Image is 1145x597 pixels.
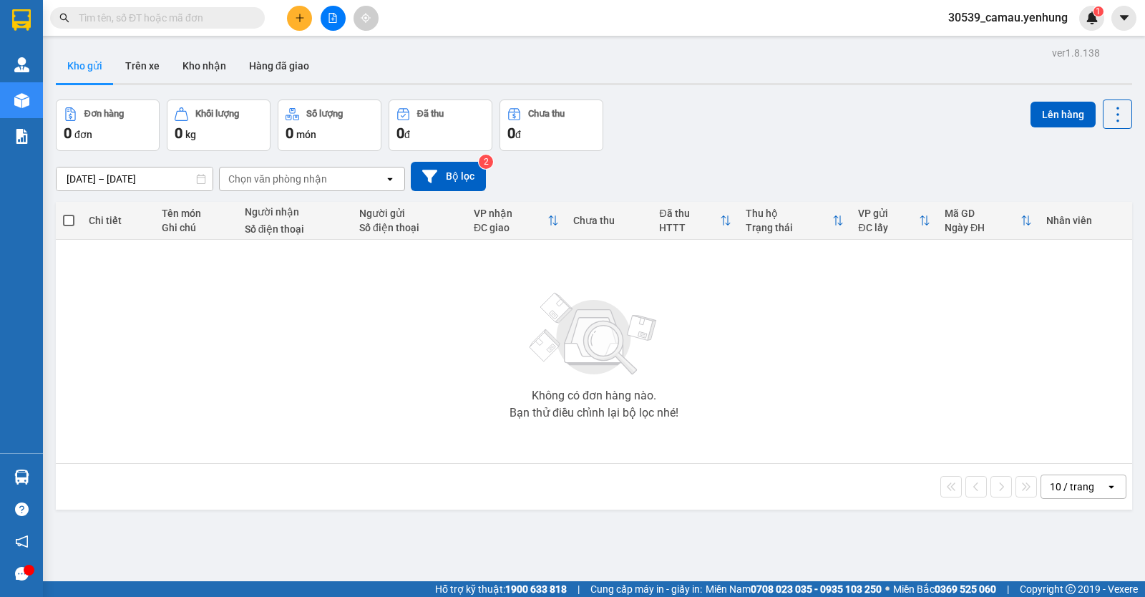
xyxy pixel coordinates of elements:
[411,162,486,191] button: Bộ lọc
[510,407,678,419] div: Bạn thử điều chỉnh lại bộ lọc nhé!
[89,215,147,226] div: Chi tiết
[321,6,346,31] button: file-add
[354,6,379,31] button: aim
[885,586,890,592] span: ⚪️
[64,125,72,142] span: 0
[57,168,213,190] input: Select a date range.
[245,206,345,218] div: Người nhận
[162,208,230,219] div: Tên món
[171,49,238,83] button: Kho nhận
[1111,6,1136,31] button: caret-down
[14,93,29,108] img: warehouse-icon
[84,109,124,119] div: Đơn hàng
[162,222,230,233] div: Ghi chú
[384,173,396,185] svg: open
[296,129,316,140] span: món
[746,222,832,233] div: Trạng thái
[659,208,720,219] div: Đã thu
[1046,215,1125,226] div: Nhân viên
[1066,584,1076,594] span: copyright
[396,125,404,142] span: 0
[659,222,720,233] div: HTTT
[858,222,918,233] div: ĐC lấy
[590,581,702,597] span: Cung cấp máy in - giấy in:
[532,390,656,402] div: Không có đơn hàng nào.
[359,222,459,233] div: Số điện thoại
[12,9,31,31] img: logo-vxr
[79,10,248,26] input: Tìm tên, số ĐT hoặc mã đơn
[167,99,271,151] button: Khối lượng0kg
[328,13,338,23] span: file-add
[195,109,239,119] div: Khối lượng
[14,129,29,144] img: solution-icon
[286,125,293,142] span: 0
[851,202,937,240] th: Toggle SortBy
[893,581,996,597] span: Miền Bắc
[935,583,996,595] strong: 0369 525 060
[652,202,739,240] th: Toggle SortBy
[14,470,29,485] img: warehouse-icon
[389,99,492,151] button: Đã thu0đ
[74,129,92,140] span: đơn
[945,222,1020,233] div: Ngày ĐH
[1050,480,1094,494] div: 10 / trang
[1096,6,1101,16] span: 1
[1118,11,1131,24] span: caret-down
[751,583,882,595] strong: 0708 023 035 - 0935 103 250
[14,57,29,72] img: warehouse-icon
[474,208,547,219] div: VP nhận
[507,125,515,142] span: 0
[1086,11,1098,24] img: icon-new-feature
[479,155,493,169] sup: 2
[1052,45,1100,61] div: ver 1.8.138
[15,503,29,516] span: question-circle
[295,13,305,23] span: plus
[578,581,580,597] span: |
[500,99,603,151] button: Chưa thu0đ
[505,583,567,595] strong: 1900 633 818
[573,215,645,226] div: Chưa thu
[56,99,160,151] button: Đơn hàng0đơn
[937,9,1079,26] span: 30539_camau.yenhung
[937,202,1039,240] th: Toggle SortBy
[1007,581,1009,597] span: |
[56,49,114,83] button: Kho gửi
[467,202,566,240] th: Toggle SortBy
[706,581,882,597] span: Miền Nam
[417,109,444,119] div: Đã thu
[522,284,666,384] img: svg+xml;base64,PHN2ZyBjbGFzcz0ibGlzdC1wbHVnX19zdmciIHhtbG5zPSJodHRwOi8vd3d3LnczLm9yZy8yMDAwL3N2Zy...
[59,13,69,23] span: search
[404,129,410,140] span: đ
[228,172,327,186] div: Chọn văn phòng nhận
[287,6,312,31] button: plus
[858,208,918,219] div: VP gửi
[278,99,381,151] button: Số lượng0món
[15,535,29,548] span: notification
[361,13,371,23] span: aim
[114,49,171,83] button: Trên xe
[435,581,567,597] span: Hỗ trợ kỹ thuật:
[528,109,565,119] div: Chưa thu
[359,208,459,219] div: Người gửi
[515,129,521,140] span: đ
[15,567,29,581] span: message
[1106,481,1117,492] svg: open
[746,208,832,219] div: Thu hộ
[238,49,321,83] button: Hàng đã giao
[945,208,1020,219] div: Mã GD
[185,129,196,140] span: kg
[1030,102,1096,127] button: Lên hàng
[1093,6,1103,16] sup: 1
[474,222,547,233] div: ĐC giao
[175,125,182,142] span: 0
[306,109,343,119] div: Số lượng
[245,223,345,235] div: Số điện thoại
[739,202,851,240] th: Toggle SortBy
